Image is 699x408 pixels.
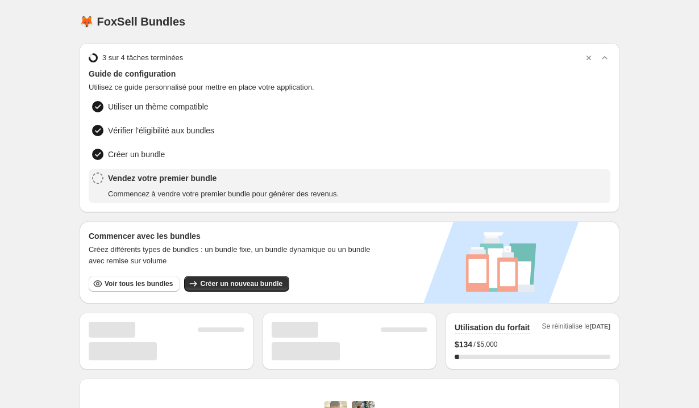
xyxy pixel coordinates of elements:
[108,149,165,160] span: Créer un bundle
[89,68,610,79] span: Guide de configuration
[200,279,282,288] span: Créer un nouveau bundle
[184,276,289,292] button: Créer un nouveau bundle
[542,322,610,334] span: Se réinitialise le
[102,52,183,64] span: 3 sur 4 tâches terminées
[89,276,180,292] button: Voir tous les bundles
[455,339,610,350] div: /
[108,125,214,136] span: Vérifier l'éligibilité aux bundles
[89,82,610,93] span: Utilisez ce guide personnalisé pour mettre en place votre application.
[80,15,185,28] h1: 🦊 FoxSell Bundles
[455,322,530,333] h2: Utilisation du forfait
[108,173,339,184] span: Vendez votre premier bundle
[590,323,610,330] span: [DATE]
[89,230,385,242] h3: Commencer avec les bundles
[108,101,209,112] span: Utiliser un thème compatible
[477,340,498,349] span: $5,000
[108,188,339,200] span: Commencez à vendre votre premier bundle pour générer des revenus.
[105,279,173,288] span: Voir tous les bundles
[89,244,385,267] span: Créez différents types de bundles : un bundle fixe, un bundle dynamique ou un bundle avec remise ...
[455,339,472,350] span: $ 134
